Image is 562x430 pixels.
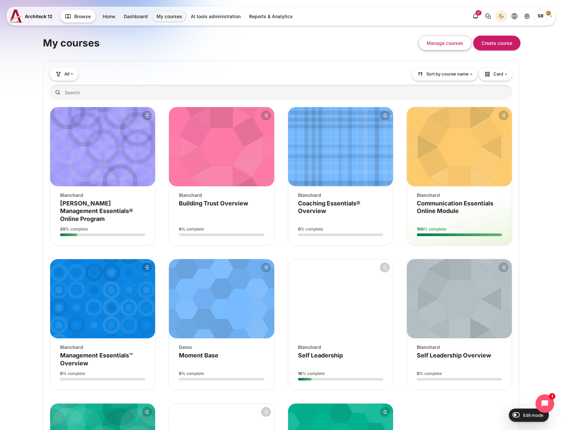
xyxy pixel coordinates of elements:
a: Building Trust Overview [179,200,248,207]
a: Management Essentials™ Overview [60,352,133,366]
div: % complete [60,371,145,377]
span: Sort by course name [426,71,469,77]
span: Card [484,71,503,77]
div: % complete [417,226,502,232]
div: % complete [60,226,145,232]
a: Moment Base [179,352,218,359]
input: Search [50,85,512,100]
strong: 16 [298,371,302,376]
div: Blanchard [417,192,502,199]
div: Dark Mode [496,11,506,21]
div: Blanchard [60,192,145,199]
div: % complete [298,371,383,377]
a: AI tools administration [187,11,245,22]
strong: 0 [179,371,182,376]
strong: 0 [60,371,63,376]
button: Browse [60,10,96,23]
strong: 0 [298,227,301,231]
div: Blanchard [298,344,383,351]
a: [PERSON_NAME] Management Essentials® Online Program [60,200,133,222]
div: Blanchard [179,192,264,199]
div: % complete [179,226,264,232]
h1: My courses [43,37,100,49]
a: Self Leadership [298,352,343,359]
div: % complete [298,226,383,232]
div: Course overview controls [50,68,512,102]
span: Songklod Riraroengjaratsaeng [534,10,547,23]
div: Show notification window with 17 new notifications [470,10,481,22]
a: Coaching Essentials® Overview [298,200,360,214]
button: Light Mode Dark Mode [495,10,507,22]
a: Self Leadership Overview [417,352,491,359]
span: Architeck 12 [25,13,52,20]
button: There are 0 unread conversations [482,10,494,22]
div: % complete [417,371,502,377]
button: Manage courses [418,36,472,50]
a: User menu [534,10,552,23]
strong: 20 [60,227,65,231]
strong: 0 [417,371,419,376]
strong: 100 [417,227,424,231]
span: Edit mode [523,413,544,418]
img: A12 [10,10,22,23]
button: Sorting drop-down menu [412,68,478,81]
a: Site administration [521,10,533,22]
div: % complete [179,371,264,377]
button: Display drop-down menu [479,68,512,81]
span: Browse [74,13,91,20]
strong: 0 [179,227,182,231]
a: A12 A12 Architeck 12 [10,10,55,23]
div: Blanchard [60,344,145,351]
a: Home [99,11,119,22]
div: Demo [179,344,264,351]
div: Blanchard [298,192,383,199]
div: 17 [476,10,481,15]
button: Create course [473,36,520,50]
span: All [64,71,69,77]
button: Languages [509,10,520,22]
a: Reports & Analytics [245,11,297,22]
button: Grouping drop-down menu [50,68,78,80]
div: Blanchard [417,344,502,351]
a: Communication Essentials Online Module [417,200,493,214]
a: My courses [152,11,186,22]
a: Dashboard [120,11,152,22]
